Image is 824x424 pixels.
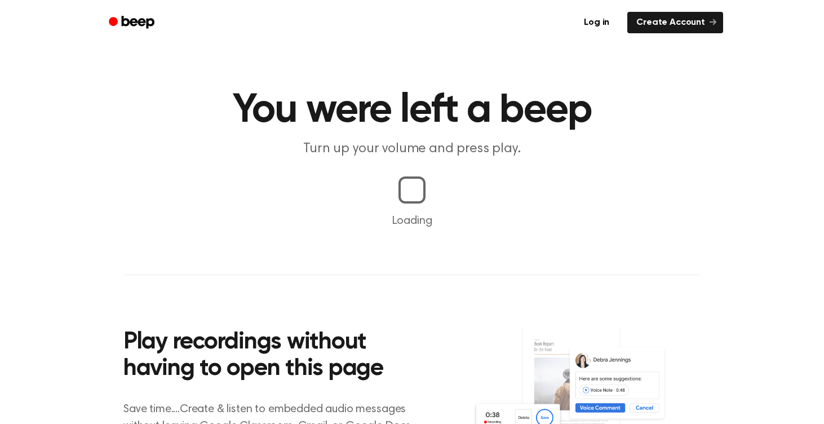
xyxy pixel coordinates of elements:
[123,329,427,383] h2: Play recordings without having to open this page
[101,12,165,34] a: Beep
[573,10,621,36] a: Log in
[14,213,810,229] p: Loading
[627,12,723,33] a: Create Account
[123,90,701,131] h1: You were left a beep
[196,140,628,158] p: Turn up your volume and press play.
